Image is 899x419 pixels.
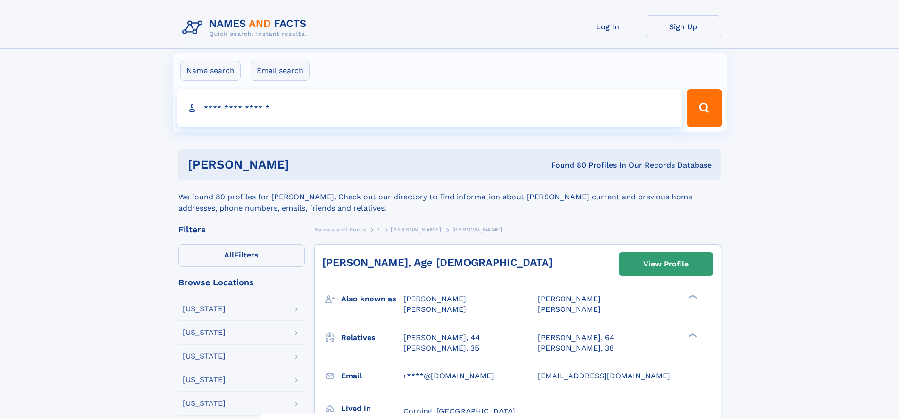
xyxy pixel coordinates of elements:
span: All [224,250,234,259]
span: [EMAIL_ADDRESS][DOMAIN_NAME] [538,371,670,380]
div: View Profile [643,253,689,275]
h1: [PERSON_NAME] [188,159,420,171]
label: Filters [178,244,305,267]
div: [US_STATE] [183,400,226,407]
h3: Relatives [341,330,403,346]
span: [PERSON_NAME] [538,305,601,314]
span: [PERSON_NAME] [391,226,441,233]
span: [PERSON_NAME] [538,294,601,303]
div: [US_STATE] [183,329,226,336]
h3: Also known as [341,291,403,307]
div: Browse Locations [178,278,305,287]
div: [US_STATE] [183,305,226,313]
a: [PERSON_NAME], 35 [403,343,479,353]
label: Name search [180,61,241,81]
span: Corning, [GEOGRAPHIC_DATA] [403,407,515,416]
div: Found 80 Profiles In Our Records Database [420,160,712,171]
span: [PERSON_NAME] [452,226,503,233]
div: [US_STATE] [183,352,226,360]
a: [PERSON_NAME], 44 [403,333,480,343]
a: [PERSON_NAME], 64 [538,333,614,343]
h3: Lived in [341,401,403,417]
div: Filters [178,225,305,234]
a: Names and Facts [314,223,366,235]
a: [PERSON_NAME] [391,223,441,235]
a: Sign Up [646,15,721,38]
div: ❯ [686,294,697,300]
a: View Profile [619,253,713,275]
button: Search Button [687,89,722,127]
div: We found 80 profiles for [PERSON_NAME]. Check out our directory to find information about [PERSON... [178,180,721,214]
a: T [377,223,380,235]
span: [PERSON_NAME] [403,294,466,303]
span: T [377,226,380,233]
input: search input [177,89,683,127]
img: Logo Names and Facts [178,15,314,41]
a: Log In [570,15,646,38]
a: [PERSON_NAME], Age [DEMOGRAPHIC_DATA] [322,257,553,268]
span: [PERSON_NAME] [403,305,466,314]
label: Email search [251,61,310,81]
a: [PERSON_NAME], 38 [538,343,614,353]
div: ❯ [686,332,697,338]
div: [US_STATE] [183,376,226,384]
h3: Email [341,368,403,384]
